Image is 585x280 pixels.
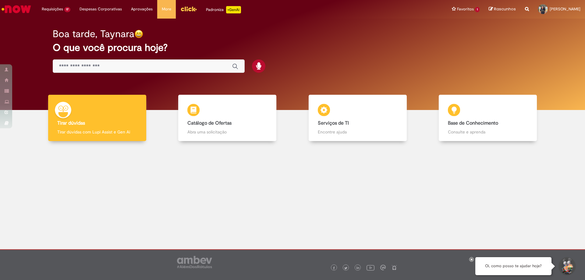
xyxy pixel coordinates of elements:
[57,120,85,126] b: Tirar dúvidas
[206,6,241,13] div: Padroniza
[448,129,528,135] p: Consulte e aprenda
[162,95,293,141] a: Catálogo de Ofertas Abra uma solicitação
[475,257,551,275] div: Oi, como posso te ajudar hoje?
[558,257,576,275] button: Iniciar Conversa de Suporte
[57,129,137,135] p: Tirar dúvidas com Lupi Assist e Gen Ai
[134,30,143,38] img: happy-face.png
[457,6,474,12] span: Favoritos
[475,7,480,12] span: 1
[356,266,360,270] img: logo_footer_linkedin.png
[489,6,516,12] a: Rascunhos
[344,267,347,270] img: logo_footer_twitter.png
[64,7,70,12] span: 17
[131,6,153,12] span: Aprovações
[187,129,267,135] p: Abra uma solicitação
[162,6,171,12] span: More
[292,95,423,141] a: Serviços de TI Encontre ajuda
[550,6,580,12] span: [PERSON_NAME]
[42,6,63,12] span: Requisições
[53,29,134,39] h2: Boa tarde, Taynara
[318,129,398,135] p: Encontre ajuda
[448,120,498,126] b: Base de Conhecimento
[187,120,232,126] b: Catálogo de Ofertas
[332,267,335,270] img: logo_footer_facebook.png
[494,6,516,12] span: Rascunhos
[318,120,349,126] b: Serviços de TI
[53,42,533,53] h2: O que você procura hoje?
[177,256,212,268] img: logo_footer_ambev_rotulo_gray.png
[180,4,197,13] img: click_logo_yellow_360x200.png
[80,6,122,12] span: Despesas Corporativas
[226,6,241,13] p: +GenAi
[392,265,397,270] img: logo_footer_naosei.png
[32,95,162,141] a: Tirar dúvidas Tirar dúvidas com Lupi Assist e Gen Ai
[367,264,374,271] img: logo_footer_youtube.png
[423,95,553,141] a: Base de Conhecimento Consulte e aprenda
[380,265,386,270] img: logo_footer_workplace.png
[1,3,32,15] img: ServiceNow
